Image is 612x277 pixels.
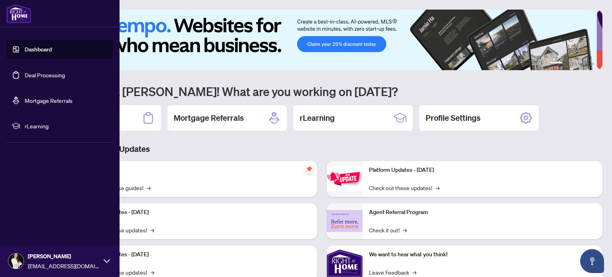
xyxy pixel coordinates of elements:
[6,4,31,23] img: logo
[25,71,65,79] a: Deal Processing
[412,268,416,277] span: →
[403,226,407,234] span: →
[327,166,363,191] img: Platform Updates - June 23, 2025
[28,261,100,270] span: [EMAIL_ADDRESS][DOMAIN_NAME]
[147,183,151,192] span: →
[580,249,604,273] button: Open asap
[369,226,407,234] a: Check it out!→
[150,268,154,277] span: →
[426,112,481,124] h2: Profile Settings
[300,112,335,124] h2: rLearning
[304,164,314,174] span: pushpin
[572,62,575,65] button: 3
[8,253,24,269] img: Profile Icon
[84,166,311,175] p: Self-Help
[566,62,569,65] button: 2
[84,208,311,217] p: Platform Updates - [DATE]
[591,62,594,65] button: 6
[25,122,108,130] span: rLearning
[25,46,52,53] a: Dashboard
[369,183,439,192] a: Check out these updates!→
[150,226,154,234] span: →
[550,62,563,65] button: 1
[174,112,244,124] h2: Mortgage Referrals
[25,97,73,104] a: Mortgage Referrals
[28,252,100,261] span: [PERSON_NAME]
[585,62,588,65] button: 5
[84,250,311,259] p: Platform Updates - [DATE]
[41,84,602,99] h1: Welcome back [PERSON_NAME]! What are you working on [DATE]?
[369,208,596,217] p: Agent Referral Program
[41,10,596,70] img: Slide 0
[369,250,596,259] p: We want to hear what you think!
[579,62,582,65] button: 4
[369,268,416,277] a: Leave Feedback→
[327,210,363,232] img: Agent Referral Program
[435,183,439,192] span: →
[369,166,596,175] p: Platform Updates - [DATE]
[41,143,602,155] h3: Brokerage & Industry Updates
